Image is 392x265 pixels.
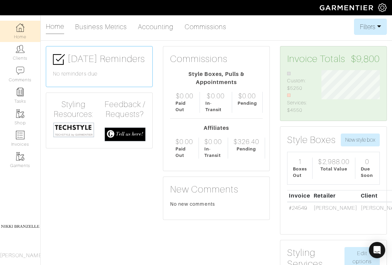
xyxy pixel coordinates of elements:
[170,201,263,207] div: No new comments
[320,166,348,172] div: Total Value
[298,158,302,166] div: 1
[16,109,24,118] img: garments-icon-b7da505a4dc4fd61783c78ac3ca0ef83fa9d6f193b1c9dc38574b1d14d53ca28.png
[361,166,374,179] div: Due Soon
[170,53,228,65] h3: Commissions
[238,100,257,106] div: Pending
[16,45,24,53] img: clients-icon-6bae9207a08558b7cb47a8932f037763ab4055f8c8b6bfacd5dc20c3e0201464.png
[312,202,359,222] td: [PERSON_NAME]
[234,138,259,146] div: $326.40
[176,92,193,100] div: $0.00
[312,190,359,202] th: Retailer
[318,158,349,166] div: $2,988.00
[170,124,263,132] div: Affiliates
[175,100,194,113] div: Paid Out
[46,20,64,34] a: Home
[369,242,385,258] div: Open Intercom Messenger
[365,158,369,166] div: 0
[138,20,174,34] a: Accounting
[16,131,24,139] img: orders-icon-0abe47150d42831381b5fb84f609e132dff9fe21cb692f30cb5eec754e2cba89.png
[205,100,226,113] div: In-Transit
[53,71,146,77] h6: No reminders due
[185,20,227,34] a: Commissions
[287,92,311,114] li: Services: $4550
[238,92,256,100] div: $0.00
[378,3,387,12] img: gear-icon-white-bd11855cb880d31180b6d7d6211b90ccbf57a29d726f0c71d8c61bd08dd39cc2.png
[237,146,256,152] div: Pending
[16,88,24,96] img: reminder-icon-8004d30b9f0a5d33ae49ab947aed9ed385cf756f9e5892f1edd6e32f2345188e.png
[351,53,380,65] span: $9,800
[287,70,311,92] li: Custom: $5250
[204,138,222,146] div: $0.00
[170,70,263,86] div: Style Boxes, Pulls & Appointments
[316,2,378,14] img: garmentier-logo-header-white-b43fb05a5012e4ada735d5af1a66efaba907eab6374d6393d1fbf88cb4ef424d.png
[16,66,24,75] img: comment-icon-a0a6a9ef722e966f86d9cbdc48e553b5cf19dbc54f86b18d962a5391bc8f6eb6.png
[16,23,24,32] img: dashboard-icon-dbcd8f5a0b271acd01030246c82b418ddd0df26cd7fceb0bd07c9910d44c42f6.png
[289,205,307,211] a: #24549
[341,134,380,146] button: New style box
[293,166,307,179] div: Boxes Out
[207,92,224,100] div: $0.00
[53,54,65,65] img: check-box-icon-36a4915ff3ba2bd8f6e4f29bc755bb66becd62c870f447fc0dd1365fcfddab58.png
[16,152,24,161] img: garments-icon-b7da505a4dc4fd61783c78ac3ca0ef83fa9d6f193b1c9dc38574b1d14d53ca28.png
[287,134,336,146] h3: Style Boxes
[175,138,193,146] div: $0.00
[287,190,312,202] th: Invoice
[105,100,146,119] h4: Feedback / Requests?
[175,146,193,159] div: Paid Out
[287,53,380,65] h3: Invoice Totals
[53,53,146,65] h3: [DATE] Reminders
[354,19,387,35] button: Filters
[204,146,222,159] div: In-Transit
[105,127,146,141] img: feedback_requests-3821251ac2bd56c73c230f3229a5b25d6eb027adea667894f41107c140538ee0.png
[170,184,263,195] h3: New Comments
[53,122,94,138] img: techstyle-93310999766a10050dc78ceb7f971a75838126fd19372ce40ba20cdf6a89b94b.png
[53,100,94,119] h4: Styling Resources:
[75,20,127,34] a: Business Metrics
